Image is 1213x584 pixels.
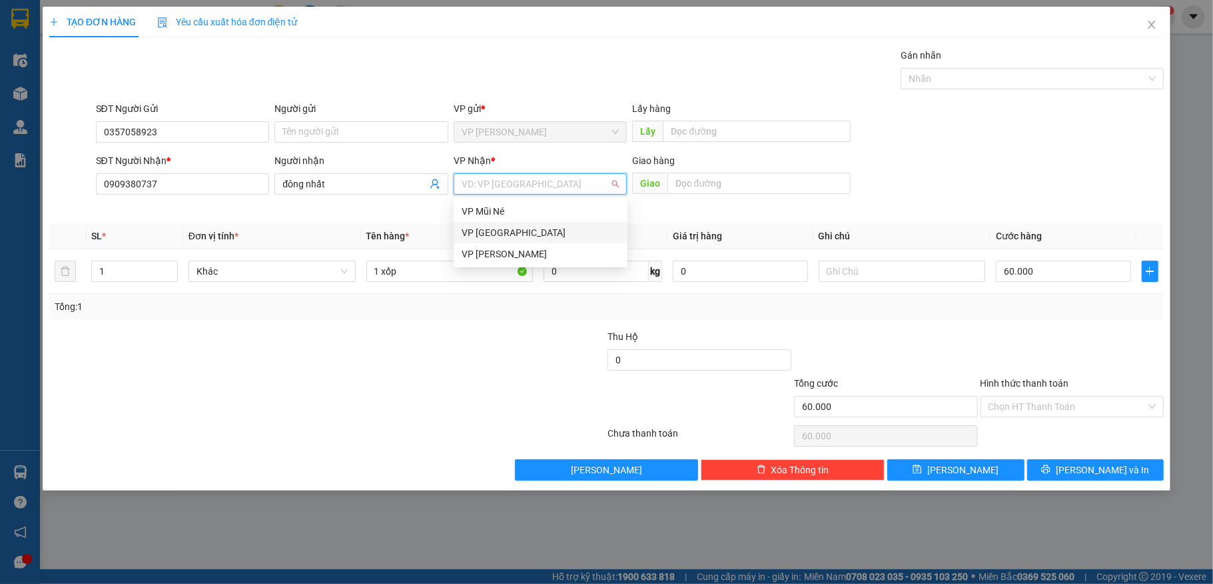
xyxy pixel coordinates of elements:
[17,86,75,149] b: [PERSON_NAME]
[454,243,627,265] div: VP Phan Thiết
[462,204,619,219] div: VP Mũi Né
[274,101,448,116] div: Người gửi
[927,463,999,477] span: [PERSON_NAME]
[1142,261,1159,282] button: plus
[366,261,534,282] input: VD: Bàn, Ghế
[454,196,627,211] div: Văn phòng không hợp lệ
[607,331,638,342] span: Thu Hộ
[157,17,298,27] span: Yêu cầu xuất hóa đơn điện tử
[55,261,76,282] button: delete
[1056,463,1149,477] span: [PERSON_NAME] và In
[366,231,410,241] span: Tên hàng
[757,465,766,475] span: delete
[91,231,102,241] span: SL
[571,463,642,477] span: [PERSON_NAME]
[701,459,885,481] button: deleteXóa Thông tin
[454,155,491,166] span: VP Nhận
[1142,266,1158,277] span: plus
[819,261,986,282] input: Ghi Chú
[1146,19,1157,30] span: close
[632,173,667,194] span: Giao
[1041,465,1050,475] span: printer
[462,247,619,261] div: VP [PERSON_NAME]
[96,153,270,168] div: SĐT Người Nhận
[913,465,922,475] span: save
[49,17,136,27] span: TẠO ĐƠN HÀNG
[112,51,183,61] b: [DOMAIN_NAME]
[145,17,177,49] img: logo.jpg
[887,459,1024,481] button: save[PERSON_NAME]
[813,223,991,249] th: Ghi chú
[462,225,619,240] div: VP [GEOGRAPHIC_DATA]
[49,17,59,27] span: plus
[454,201,627,222] div: VP Mũi Né
[606,426,793,449] div: Chưa thanh toán
[794,378,838,389] span: Tổng cước
[649,261,662,282] span: kg
[673,231,722,241] span: Giá trị hàng
[1133,7,1170,44] button: Close
[454,101,627,116] div: VP gửi
[112,63,183,80] li: (c) 2017
[632,103,671,114] span: Lấy hàng
[197,261,348,281] span: Khác
[632,155,675,166] span: Giao hàng
[667,173,851,194] input: Dọc đường
[189,231,238,241] span: Đơn vị tính
[86,19,128,128] b: BIÊN NHẬN GỬI HÀNG HÓA
[55,299,469,314] div: Tổng: 1
[663,121,851,142] input: Dọc đường
[632,121,663,142] span: Lấy
[274,153,448,168] div: Người nhận
[157,17,168,28] img: icon
[771,463,829,477] span: Xóa Thông tin
[96,101,270,116] div: SĐT Người Gửi
[462,122,619,142] span: VP Phan Thiết
[996,231,1042,241] span: Cước hàng
[454,222,627,243] div: VP Sài Gòn
[430,179,440,189] span: user-add
[901,50,941,61] label: Gán nhãn
[981,378,1069,389] label: Hình thức thanh toán
[515,459,699,481] button: [PERSON_NAME]
[1027,459,1164,481] button: printer[PERSON_NAME] và In
[673,261,807,282] input: 0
